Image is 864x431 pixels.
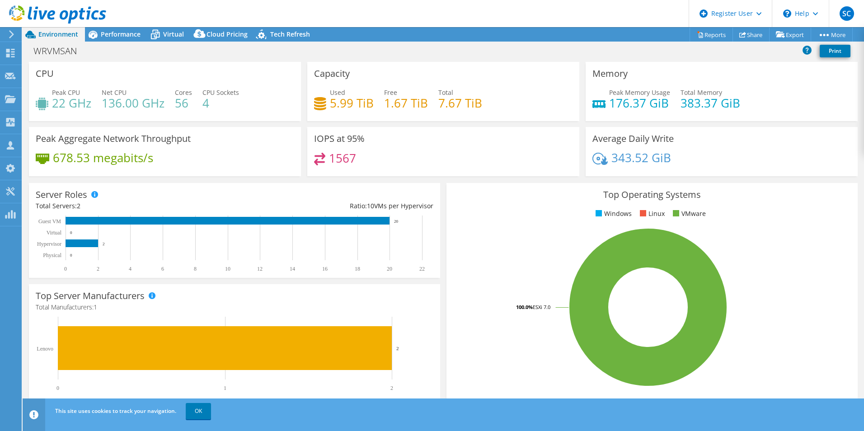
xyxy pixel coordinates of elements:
h4: 7.67 TiB [438,98,482,108]
text: Physical [43,252,61,258]
h3: Server Roles [36,190,87,200]
h4: 5.99 TiB [330,98,374,108]
span: 1 [94,303,97,311]
h4: 678.53 megabits/s [53,153,153,163]
text: 0 [64,266,67,272]
text: 0 [56,385,59,391]
text: 2 [396,346,399,351]
a: Share [733,28,770,42]
h3: Capacity [314,69,350,79]
span: Cores [175,88,192,97]
text: Hypervisor [37,241,61,247]
h4: 1.67 TiB [384,98,428,108]
span: Peak CPU [52,88,80,97]
a: Print [820,45,850,57]
text: 22 [419,266,425,272]
text: 1 [224,385,226,391]
span: Performance [101,30,141,38]
text: Virtual [47,230,62,236]
h4: 343.52 GiB [611,153,671,163]
span: Net CPU [102,88,127,97]
h4: Total Manufacturers: [36,302,433,312]
text: 18 [355,266,360,272]
h4: 22 GHz [52,98,91,108]
a: More [811,28,853,42]
text: 6 [161,266,164,272]
div: Ratio: VMs per Hypervisor [235,201,433,211]
text: 8 [194,266,197,272]
h1: WRVMSAN [29,46,91,56]
span: Virtual [163,30,184,38]
span: CPU Sockets [202,88,239,97]
h3: Top Operating Systems [453,190,851,200]
h4: 136.00 GHz [102,98,164,108]
a: Export [769,28,811,42]
text: 4 [129,266,131,272]
h3: Memory [592,69,628,79]
text: 2 [97,266,99,272]
text: 2 [390,385,393,391]
li: VMware [671,209,706,219]
text: 12 [257,266,263,272]
svg: \n [783,9,791,18]
text: 0 [70,253,72,258]
h4: 176.37 GiB [609,98,670,108]
span: Peak Memory Usage [609,88,670,97]
text: 20 [387,266,392,272]
text: 14 [290,266,295,272]
span: This site uses cookies to track your navigation. [55,407,176,415]
text: 0 [70,230,72,235]
span: Total [438,88,453,97]
a: Reports [690,28,733,42]
h4: 383.37 GiB [681,98,740,108]
li: Windows [593,209,632,219]
span: Environment [38,30,78,38]
li: Linux [638,209,665,219]
text: Guest VM [38,218,61,225]
h3: IOPS at 95% [314,134,365,144]
span: Tech Refresh [270,30,310,38]
span: 10 [367,201,374,210]
span: Free [384,88,397,97]
text: 2 [103,242,105,246]
text: 16 [322,266,328,272]
text: 20 [394,219,399,224]
h4: 1567 [329,153,356,163]
span: Cloud Pricing [207,30,248,38]
span: SC [840,6,854,21]
a: OK [186,403,211,419]
h3: Top Server Manufacturers [36,291,145,301]
span: Used [330,88,345,97]
h3: Average Daily Write [592,134,674,144]
span: Total Memory [681,88,722,97]
tspan: 100.0% [516,304,533,310]
div: Total Servers: [36,201,235,211]
h4: 4 [202,98,239,108]
tspan: ESXi 7.0 [533,304,550,310]
text: Lenovo [37,346,53,352]
h4: 56 [175,98,192,108]
text: 10 [225,266,230,272]
span: 2 [77,201,80,210]
h3: CPU [36,69,54,79]
h3: Peak Aggregate Network Throughput [36,134,191,144]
